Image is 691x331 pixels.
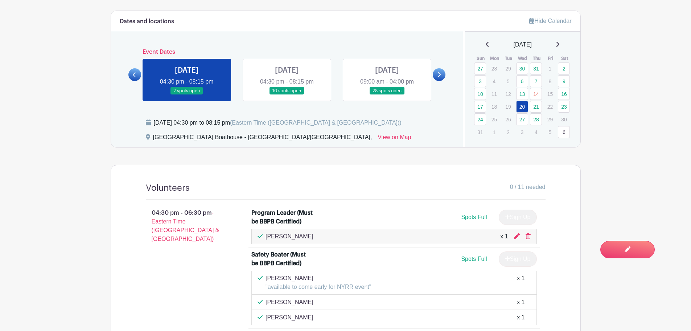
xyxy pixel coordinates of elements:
a: 2 [558,62,570,74]
h6: Dates and locations [120,18,174,25]
th: Sat [558,55,572,62]
a: 6 [558,126,570,138]
a: 17 [474,101,486,113]
p: 5 [502,76,514,87]
a: 28 [530,113,542,125]
a: 6 [516,75,528,87]
a: 31 [530,62,542,74]
a: 30 [516,62,528,74]
p: 28 [488,63,500,74]
th: Tue [502,55,516,62]
a: 21 [530,101,542,113]
a: 27 [516,113,528,125]
p: 2 [502,126,514,138]
a: 14 [530,88,542,100]
span: 0 / 11 needed [510,183,546,191]
a: 13 [516,88,528,100]
p: 29 [502,63,514,74]
p: "available to come early for NYRR event" [266,283,371,291]
p: [PERSON_NAME] [266,298,313,307]
div: Safety Boater (Must be BBPB Certified) [251,250,314,268]
th: Thu [530,55,544,62]
a: 27 [474,62,486,74]
p: 4 [488,76,500,87]
p: 11 [488,88,500,100]
a: Hide Calendar [529,18,571,24]
span: [DATE] [514,40,532,49]
span: - Eastern Time ([GEOGRAPHIC_DATA] & [GEOGRAPHIC_DATA]) [152,210,219,242]
p: 30 [558,114,570,125]
a: 16 [558,88,570,100]
div: x 1 [500,232,508,241]
a: View on Map [378,133,411,145]
p: 1 [488,126,500,138]
h6: Event Dates [141,49,433,56]
th: Sun [474,55,488,62]
p: 18 [488,101,500,112]
p: 29 [544,114,556,125]
a: 10 [474,88,486,100]
div: Program Leader (Must be BBPB Certified) [251,209,314,226]
th: Fri [544,55,558,62]
p: 15 [544,88,556,100]
p: [PERSON_NAME] [266,274,371,283]
p: [PERSON_NAME] [266,232,313,241]
div: x 1 [517,313,525,322]
h4: Volunteers [146,183,190,193]
p: 22 [544,101,556,112]
p: 4 [530,126,542,138]
a: 20 [516,101,528,113]
a: 23 [558,101,570,113]
div: [GEOGRAPHIC_DATA] Boathouse - [GEOGRAPHIC_DATA]/[GEOGRAPHIC_DATA], [153,133,372,145]
div: [DATE] 04:30 pm to 08:15 pm [154,118,402,127]
div: x 1 [517,274,525,291]
a: 3 [474,75,486,87]
a: 9 [558,75,570,87]
p: 31 [474,126,486,138]
p: [PERSON_NAME] [266,313,313,322]
a: 7 [530,75,542,87]
span: Spots Full [461,214,487,220]
th: Wed [516,55,530,62]
div: x 1 [517,298,525,307]
p: 1 [544,63,556,74]
th: Mon [488,55,502,62]
p: 5 [544,126,556,138]
p: 19 [502,101,514,112]
p: 25 [488,114,500,125]
p: 3 [516,126,528,138]
p: 12 [502,88,514,100]
p: 26 [502,114,514,125]
span: Spots Full [461,256,487,262]
a: 24 [474,113,486,125]
p: 04:30 pm - 06:30 pm [134,206,240,246]
p: 8 [544,76,556,87]
span: (Eastern Time ([GEOGRAPHIC_DATA] & [GEOGRAPHIC_DATA])) [230,120,402,126]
